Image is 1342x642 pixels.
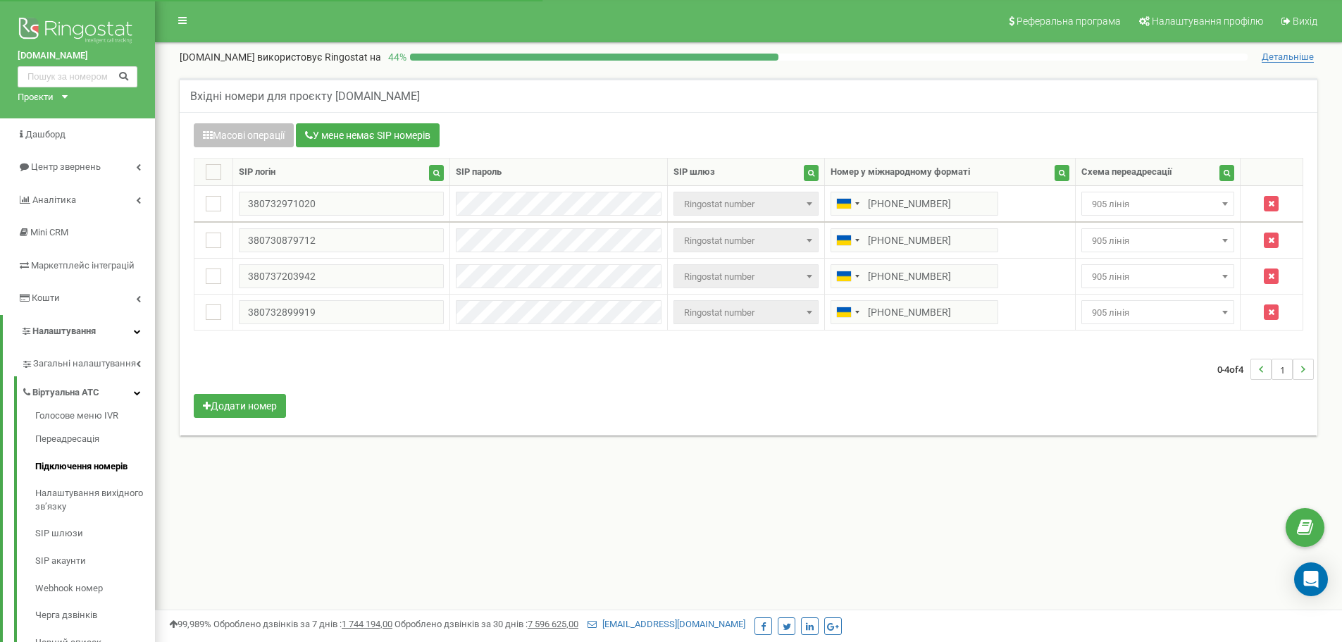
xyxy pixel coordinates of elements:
span: використовує Ringostat на [257,51,381,63]
span: Кошти [32,292,60,303]
div: Telephone country code [831,229,864,252]
span: Ringostat number [673,300,818,324]
li: 1 [1272,359,1293,380]
span: 905 лінія [1081,264,1234,288]
input: 050 123 4567 [831,228,998,252]
p: 44 % [381,50,410,64]
span: Ringostat number [678,195,813,214]
input: Пошук за номером [18,66,137,87]
span: 0-4 4 [1217,359,1250,380]
a: Голосове меню IVR [35,409,155,426]
div: Номер у міжнародному форматі [831,166,970,179]
h5: Вхідні номери для проєкту [DOMAIN_NAME] [190,90,420,103]
span: 905 лінія [1081,228,1234,252]
u: 1 744 194,00 [342,619,392,629]
img: Ringostat logo [18,14,137,49]
span: Mini CRM [30,227,68,237]
a: SIP шлюзи [35,521,155,548]
span: Налаштування профілю [1152,16,1263,27]
button: Масові операції [194,123,294,147]
span: Оброблено дзвінків за 30 днів : [394,619,578,629]
div: SIP логін [239,166,275,179]
div: Проєкти [18,91,54,104]
span: 905 лінія [1081,192,1234,216]
a: SIP акаунти [35,548,155,575]
a: Налаштування [3,315,155,348]
span: Ringostat number [673,228,818,252]
u: 7 596 625,00 [528,619,578,629]
th: SIP пароль [450,159,668,186]
a: Підключення номерів [35,453,155,481]
span: Ringostat number [678,231,813,251]
span: 905 лінія [1086,303,1229,323]
span: Маркетплейс інтеграцій [31,260,135,271]
div: Telephone country code [831,301,864,323]
span: 905 лінія [1086,231,1229,251]
nav: ... [1217,345,1314,394]
span: 905 лінія [1086,195,1229,214]
span: 905 лінія [1086,267,1229,287]
button: У мене немає SIP номерів [296,123,440,147]
span: Віртуальна АТС [32,386,99,400]
div: Схема переадресації [1081,166,1172,179]
span: Аналiтика [32,195,76,205]
p: [DOMAIN_NAME] [180,50,381,64]
a: [EMAIL_ADDRESS][DOMAIN_NAME] [588,619,745,629]
span: Ringostat number [678,267,813,287]
input: 050 123 4567 [831,264,998,288]
div: SIP шлюз [673,166,715,179]
span: Реферальна програма [1017,16,1121,27]
span: Ringostat number [673,192,818,216]
span: Центр звернень [31,161,101,172]
span: Детальніше [1262,51,1314,63]
span: Оброблено дзвінків за 7 днів : [213,619,392,629]
span: Дашборд [25,129,66,140]
span: Загальні налаштування [33,357,136,371]
span: Вихід [1293,16,1317,27]
a: Загальні налаштування [21,347,155,376]
span: Ringostat number [678,303,813,323]
input: 050 123 4567 [831,192,998,216]
input: 050 123 4567 [831,300,998,324]
div: Telephone country code [831,265,864,288]
a: Налаштування вихідного зв’язку [35,481,155,521]
span: of [1229,363,1238,376]
button: Додати номер [194,394,286,418]
a: Webhook номер [35,575,155,603]
span: 905 лінія [1081,300,1234,324]
a: Черга дзвінків [35,603,155,630]
span: Ringostat number [673,264,818,288]
div: Telephone country code [831,192,864,215]
div: Open Intercom Messenger [1294,562,1328,596]
span: 99,989% [169,619,211,629]
a: Переадресація [35,426,155,454]
a: Віртуальна АТС [21,376,155,405]
span: Налаштування [32,326,96,336]
a: [DOMAIN_NAME] [18,49,137,63]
